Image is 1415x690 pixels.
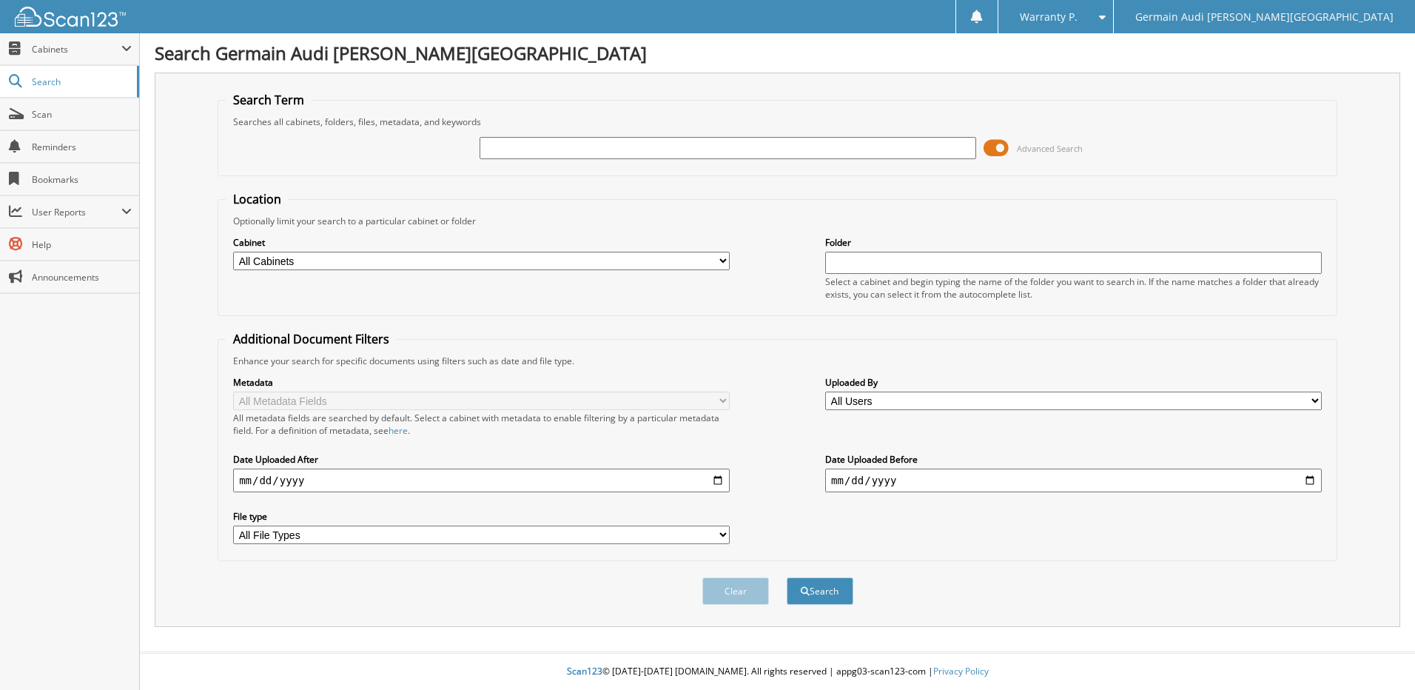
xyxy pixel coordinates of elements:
span: Advanced Search [1017,143,1083,154]
span: Warranty P. [1020,13,1078,21]
span: Announcements [32,271,132,284]
div: Searches all cabinets, folders, files, metadata, and keywords [226,115,1329,128]
span: Bookmarks [32,173,132,186]
legend: Additional Document Filters [226,331,397,347]
span: Cabinets [32,43,121,56]
label: File type [233,510,730,523]
div: Optionally limit your search to a particular cabinet or folder [226,215,1329,227]
span: Reminders [32,141,132,153]
span: Help [32,238,132,251]
label: Folder [825,236,1322,249]
span: Scan123 [567,665,602,677]
div: Enhance your search for specific documents using filters such as date and file type. [226,355,1329,367]
span: User Reports [32,206,121,218]
input: start [233,469,730,492]
a: Privacy Policy [933,665,989,677]
h1: Search Germain Audi [PERSON_NAME][GEOGRAPHIC_DATA] [155,41,1400,65]
label: Cabinet [233,236,730,249]
legend: Search Term [226,92,312,108]
img: scan123-logo-white.svg [15,7,126,27]
span: Search [32,76,130,88]
label: Metadata [233,376,730,389]
button: Clear [702,577,769,605]
label: Date Uploaded After [233,453,730,466]
div: © [DATE]-[DATE] [DOMAIN_NAME]. All rights reserved | appg03-scan123-com | [140,654,1415,690]
label: Date Uploaded Before [825,453,1322,466]
span: Germain Audi [PERSON_NAME][GEOGRAPHIC_DATA] [1135,13,1394,21]
label: Uploaded By [825,376,1322,389]
a: here [389,424,408,437]
legend: Location [226,191,289,207]
button: Search [787,577,853,605]
span: Scan [32,108,132,121]
input: end [825,469,1322,492]
div: Select a cabinet and begin typing the name of the folder you want to search in. If the name match... [825,275,1322,301]
div: All metadata fields are searched by default. Select a cabinet with metadata to enable filtering b... [233,412,730,437]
